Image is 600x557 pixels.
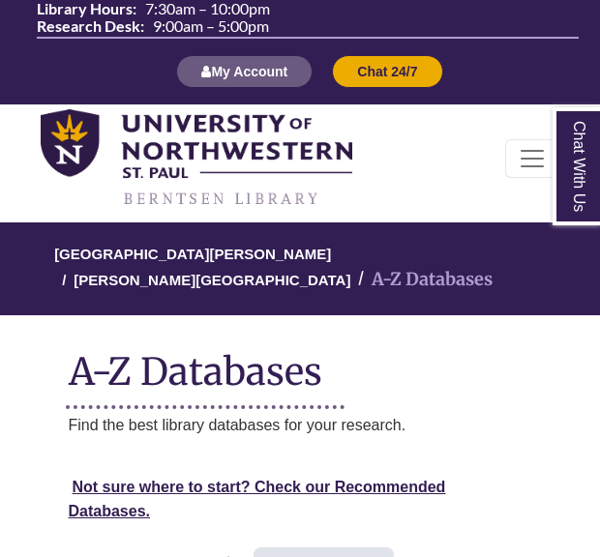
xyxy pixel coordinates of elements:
[176,63,313,79] a: My Account
[332,63,442,79] a: Chat 24/7
[176,55,313,88] button: My Account
[69,222,532,315] nav: breadcrumb
[153,18,269,34] span: 9:00am – 5:00pm
[145,1,270,16] span: 7:30am – 10:00pm
[74,269,350,288] a: [PERSON_NAME][GEOGRAPHIC_DATA]
[505,139,559,178] button: Toggle navigation
[350,266,493,294] li: A-Z Databases
[69,335,532,394] h1: A-Z Databases
[29,17,145,35] th: Research Desk:
[69,413,532,438] p: Find the best library databases for your research.
[69,479,446,520] a: Not sure where to start? Check our Recommended Databases.
[54,243,331,262] a: [GEOGRAPHIC_DATA][PERSON_NAME]
[41,109,352,208] img: library_home
[332,55,442,88] button: Chat 24/7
